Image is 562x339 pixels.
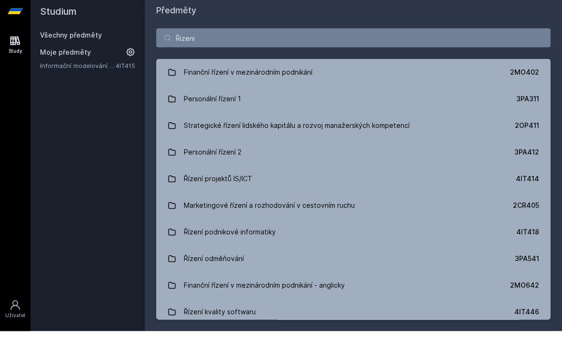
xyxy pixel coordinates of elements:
[184,283,345,302] div: Finanční řízení v mezinárodním podnikání - anglicky
[515,128,539,138] div: 2OP411
[156,120,551,146] a: Strategické řízení lidského kapitálu a rozvoj manažerských kompetencí 2OP411
[156,67,551,93] a: Finanční řízení v mezinárodním podnikání 2MO402
[116,69,135,77] a: 4IT415
[184,150,241,169] div: Personální řízení 2
[156,200,551,226] a: Marketingové řízení a rozhodování v cestovním ruchu 2CR405
[513,208,539,218] div: 2CR405
[40,68,116,78] a: Informační modelování organizací
[40,55,91,65] span: Moje předměty
[184,257,244,276] div: Řízení odměňování
[156,11,551,25] h1: Předměty
[2,38,29,67] a: Study
[9,55,22,62] div: Study
[156,306,551,333] a: Řízení kvality softwaru 4IT446
[156,280,551,306] a: Finanční řízení v mezinárodním podnikání - anglicky 2MO642
[184,97,241,116] div: Personální řízení 1
[516,182,539,191] div: 4IT414
[156,36,551,55] input: Název nebo ident předmětu…
[510,288,539,298] div: 2MO642
[184,203,355,223] div: Marketingové řízení a rozhodování v cestovním ruchu
[156,93,551,120] a: Personální řízení 1 3PA311
[515,262,539,271] div: 3PA541
[184,70,312,89] div: Finanční řízení v mezinárodním podnikání
[184,310,256,329] div: Řízení kvality softwaru
[516,102,539,111] div: 3PA311
[514,155,539,165] div: 3PA412
[184,230,276,249] div: Řízení podnikové informatiky
[156,226,551,253] a: Řízení podnikové informatiky 4IT418
[156,253,551,280] a: Řízení odměňování 3PA541
[510,75,539,85] div: 2MO402
[5,320,25,327] div: Uživatel
[184,177,252,196] div: Řízení projektů IS/ICT
[514,315,539,324] div: 4IT446
[156,173,551,200] a: Řízení projektů IS/ICT 4IT414
[184,124,410,143] div: Strategické řízení lidského kapitálu a rozvoj manažerských kompetencí
[2,302,29,331] a: Uživatel
[40,39,102,47] a: Všechny předměty
[156,146,551,173] a: Personální řízení 2 3PA412
[516,235,539,244] div: 4IT418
